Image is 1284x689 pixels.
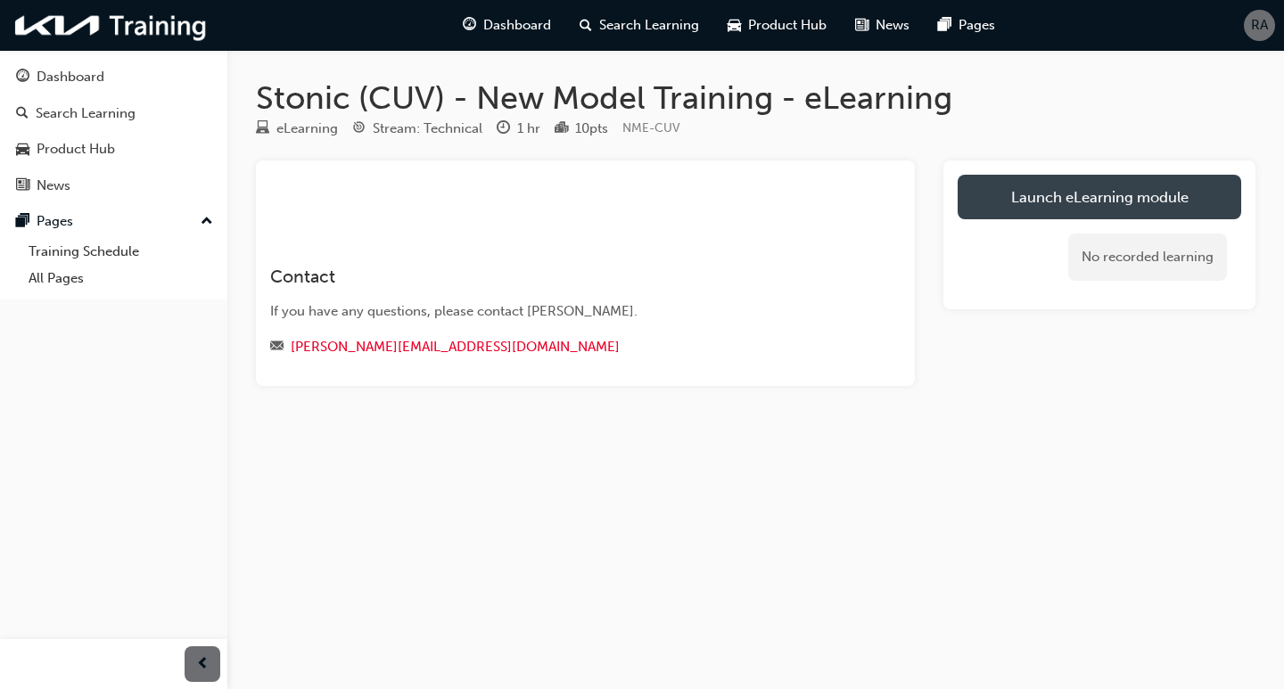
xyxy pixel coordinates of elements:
div: 10 pts [575,119,608,139]
span: News [876,15,909,36]
span: podium-icon [555,121,568,137]
div: 1 hr [517,119,540,139]
span: search-icon [16,106,29,122]
div: eLearning [276,119,338,139]
span: news-icon [16,178,29,194]
button: DashboardSearch LearningProduct HubNews [7,57,220,205]
a: Search Learning [7,97,220,130]
button: RA [1244,10,1275,41]
a: search-iconSearch Learning [565,7,713,44]
div: Email [270,336,850,358]
h3: Contact [270,267,850,287]
div: Duration [497,118,540,140]
a: Training Schedule [21,238,220,266]
span: prev-icon [196,653,210,676]
div: If you have any questions, please contact [PERSON_NAME]. [270,301,850,322]
div: Pages [37,211,73,232]
span: RA [1251,15,1268,36]
div: Type [256,118,338,140]
div: Points [555,118,608,140]
div: Stream [352,118,482,140]
span: guage-icon [463,14,476,37]
span: pages-icon [16,214,29,230]
span: car-icon [728,14,741,37]
span: Pages [959,15,995,36]
button: Pages [7,205,220,238]
a: Product Hub [7,133,220,166]
a: guage-iconDashboard [449,7,565,44]
div: Search Learning [36,103,136,124]
span: car-icon [16,142,29,158]
span: pages-icon [938,14,951,37]
img: kia-training [9,7,214,44]
span: guage-icon [16,70,29,86]
span: target-icon [352,121,366,137]
span: search-icon [580,14,592,37]
a: pages-iconPages [924,7,1009,44]
span: up-icon [201,210,213,234]
span: Dashboard [483,15,551,36]
a: car-iconProduct Hub [713,7,841,44]
a: Launch eLearning module [958,175,1241,219]
span: learningResourceType_ELEARNING-icon [256,121,269,137]
span: Search Learning [599,15,699,36]
span: clock-icon [497,121,510,137]
div: Product Hub [37,139,115,160]
a: Dashboard [7,61,220,94]
h1: Stonic (CUV) - New Model Training - eLearning [256,78,1255,118]
div: Dashboard [37,67,104,87]
a: News [7,169,220,202]
div: News [37,176,70,196]
a: All Pages [21,265,220,292]
span: email-icon [270,340,284,356]
span: Learning resource code [622,120,680,135]
span: news-icon [855,14,868,37]
span: Product Hub [748,15,827,36]
div: Stream: Technical [373,119,482,139]
div: No recorded learning [1068,234,1227,281]
a: [PERSON_NAME][EMAIL_ADDRESS][DOMAIN_NAME] [291,339,620,355]
a: news-iconNews [841,7,924,44]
